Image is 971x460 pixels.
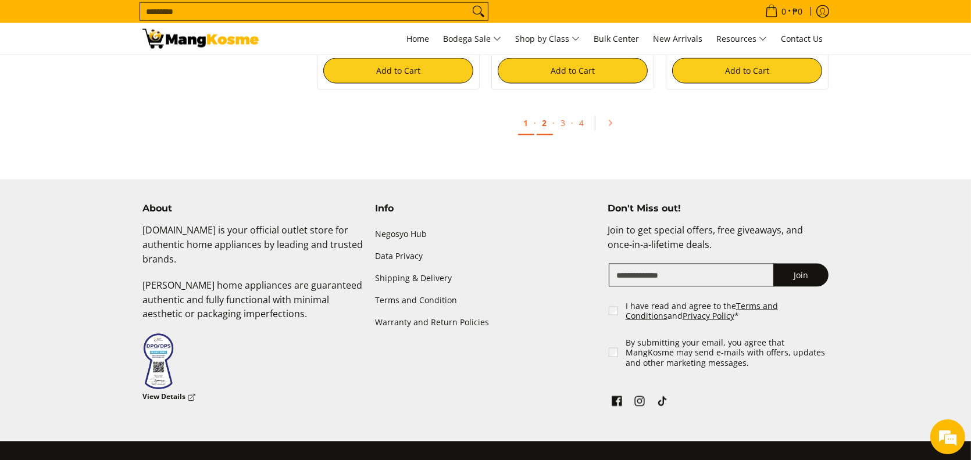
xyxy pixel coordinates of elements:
a: Home [401,23,435,55]
a: Contact Us [775,23,829,55]
span: Resources [716,32,767,46]
textarea: Type your message and hit 'Enter' [6,317,222,358]
span: ₱0 [791,8,804,16]
div: Chat with us now [60,65,195,80]
button: Add to Cart [498,58,648,84]
p: Join to get special offers, free giveaways, and once-in-a-lifetime deals. [608,223,829,264]
img: Premium Deals: Best Premium Home Appliances Sale l Mang Kosme [142,29,259,49]
div: Minimize live chat window [191,6,219,34]
span: Shop by Class [515,32,580,46]
span: Bulk Center [594,33,639,44]
a: Bulk Center [588,23,645,55]
label: By submitting your email, you agree that MangKosme may send e-mails with offers, updates and othe... [626,337,830,368]
span: New Arrivals [653,33,702,44]
a: 1 [518,112,534,135]
span: Bodega Sale [443,32,501,46]
span: Home [406,33,429,44]
a: View Details [142,390,196,405]
a: 2 [537,112,553,135]
span: · [572,117,574,128]
a: Negosyo Hub [375,223,596,245]
a: New Arrivals [647,23,708,55]
a: 3 [555,112,572,134]
span: Contact Us [781,33,823,44]
button: Join [773,264,829,287]
a: Shipping & Delivery [375,268,596,290]
a: Bodega Sale [437,23,507,55]
span: 0 [780,8,788,16]
a: Terms and Conditions [626,300,778,322]
a: See Mang Kosme on TikTok [654,393,670,413]
a: Resources [711,23,773,55]
h4: Don't Miss out! [608,203,829,214]
span: • [762,5,806,18]
nav: Main Menu [270,23,829,55]
label: I have read and agree to the and * [626,301,830,321]
a: See Mang Kosme on Instagram [631,393,648,413]
button: Add to Cart [323,58,473,84]
a: See Mang Kosme on Facebook [609,393,625,413]
p: [DOMAIN_NAME] is your official outlet store for authentic home appliances by leading and trusted ... [142,223,363,278]
span: · [534,117,537,128]
h4: About [142,203,363,214]
h4: Info [375,203,596,214]
span: We're online! [67,146,160,264]
ul: Pagination [311,107,834,145]
img: Data Privacy Seal [142,333,174,390]
p: [PERSON_NAME] home appliances are guaranteed authentic and fully functional with minimal aestheti... [142,278,363,333]
a: 4 [574,112,590,134]
button: Search [469,3,488,20]
span: · [553,117,555,128]
a: Shop by Class [509,23,586,55]
a: Data Privacy [375,245,596,267]
a: Terms and Condition [375,290,596,312]
button: Add to Cart [672,58,822,84]
a: Privacy Policy [683,310,734,321]
a: Warranty and Return Policies [375,312,596,334]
